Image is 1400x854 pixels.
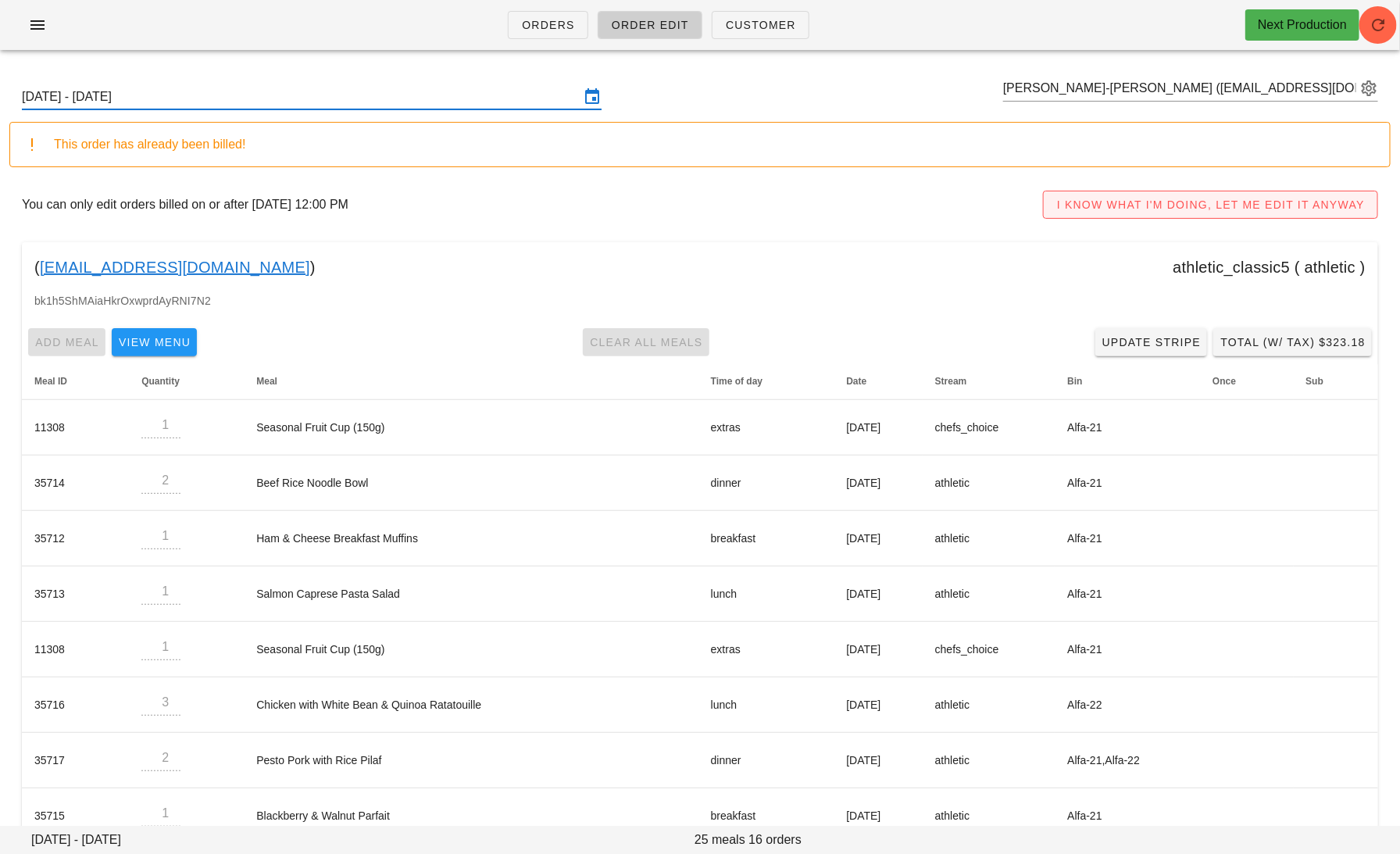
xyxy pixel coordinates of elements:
td: Alfa-21 [1055,788,1200,844]
td: extras [698,400,834,456]
a: Order Edit [598,11,702,39]
td: 35716 [22,677,129,733]
td: lunch [698,677,834,733]
td: [DATE] [834,733,922,788]
span: Total (w/ Tax) $323.18 [1220,336,1366,348]
span: Once [1212,376,1236,387]
button: Total (w/ Tax) $323.18 [1213,328,1372,356]
button: appended action [1359,79,1378,98]
span: Date [846,376,866,387]
a: [EMAIL_ADDRESS][DOMAIN_NAME] [40,255,310,280]
div: You can only edit orders billed on or after [DATE] 12:00 PM [9,180,1391,230]
span: Meal [256,376,277,387]
th: Bin: Not sorted. Activate to sort ascending. [1055,363,1200,400]
td: [DATE] [834,788,922,844]
td: dinner [698,456,834,511]
div: athletic_classic5 ( athletic ) [1173,255,1366,280]
td: breakfast [698,788,834,844]
td: [DATE] [834,677,922,733]
span: I KNOW WHAT I'M DOING, LET ME EDIT IT ANYWAY [1056,198,1365,211]
div: ( ) [22,242,1378,292]
td: extras [698,622,834,677]
td: lunch [698,566,834,622]
td: breakfast [698,511,834,566]
td: athletic [923,511,1055,566]
td: [DATE] [834,566,922,622]
span: Sub [1306,376,1324,387]
div: Next Production [1258,16,1347,34]
td: chefs_choice [923,622,1055,677]
span: Update Stripe [1102,336,1202,348]
a: Customer [712,11,809,39]
td: Alfa-21 [1055,400,1200,456]
th: Date: Not sorted. Activate to sort ascending. [834,363,922,400]
span: Bin [1067,376,1082,387]
td: 35713 [22,566,129,622]
td: 35717 [22,733,129,788]
td: Alfa-21 [1055,566,1200,622]
td: athletic [923,733,1055,788]
span: Orders [521,19,575,31]
span: Time of day [711,376,762,387]
td: Chicken with White Bean & Quinoa Ratatouille [244,677,698,733]
td: Alfa-21 [1055,511,1200,566]
button: View Menu [112,328,197,356]
td: [DATE] [834,511,922,566]
td: Alfa-21 [1055,456,1200,511]
td: Alfa-22 [1055,677,1200,733]
td: 11308 [22,400,129,456]
td: 11308 [22,622,129,677]
td: Alfa-21,Alfa-22 [1055,733,1200,788]
td: 35712 [22,511,129,566]
td: athletic [923,566,1055,622]
td: athletic [923,788,1055,844]
th: Sub: Not sorted. Activate to sort ascending. [1294,363,1378,400]
td: [DATE] [834,400,922,456]
td: Alfa-21 [1055,622,1200,677]
td: Blackberry & Walnut Parfait [244,788,698,844]
th: Meal: Not sorted. Activate to sort ascending. [244,363,698,400]
span: Order Edit [611,19,689,31]
td: Ham & Cheese Breakfast Muffins [244,511,698,566]
div: bk1h5ShMAiaHkrOxwprdAyRNI7N2 [22,292,1378,322]
input: Search by email or name [1003,76,1356,101]
span: Customer [725,19,796,31]
span: This order has already been billed! [54,138,245,151]
td: chefs_choice [923,400,1055,456]
span: Meal ID [34,376,67,387]
a: Orders [508,11,588,39]
th: Meal ID: Not sorted. Activate to sort ascending. [22,363,129,400]
td: [DATE] [834,622,922,677]
td: Beef Rice Noodle Bowl [244,456,698,511]
td: Pesto Pork with Rice Pilaf [244,733,698,788]
a: Update Stripe [1095,328,1208,356]
td: dinner [698,733,834,788]
td: athletic [923,677,1055,733]
button: I KNOW WHAT I'M DOING, LET ME EDIT IT ANYWAY [1043,191,1378,219]
td: [DATE] [834,456,922,511]
span: Stream [935,376,967,387]
td: 35714 [22,456,129,511]
span: Quantity [141,376,180,387]
th: Once: Not sorted. Activate to sort ascending. [1200,363,1293,400]
th: Quantity: Not sorted. Activate to sort ascending. [129,363,244,400]
td: Salmon Caprese Pasta Salad [244,566,698,622]
th: Time of day: Not sorted. Activate to sort ascending. [698,363,834,400]
span: View Menu [118,336,191,348]
td: Seasonal Fruit Cup (150g) [244,400,698,456]
th: Stream: Not sorted. Activate to sort ascending. [923,363,1055,400]
td: 35715 [22,788,129,844]
td: athletic [923,456,1055,511]
td: Seasonal Fruit Cup (150g) [244,622,698,677]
